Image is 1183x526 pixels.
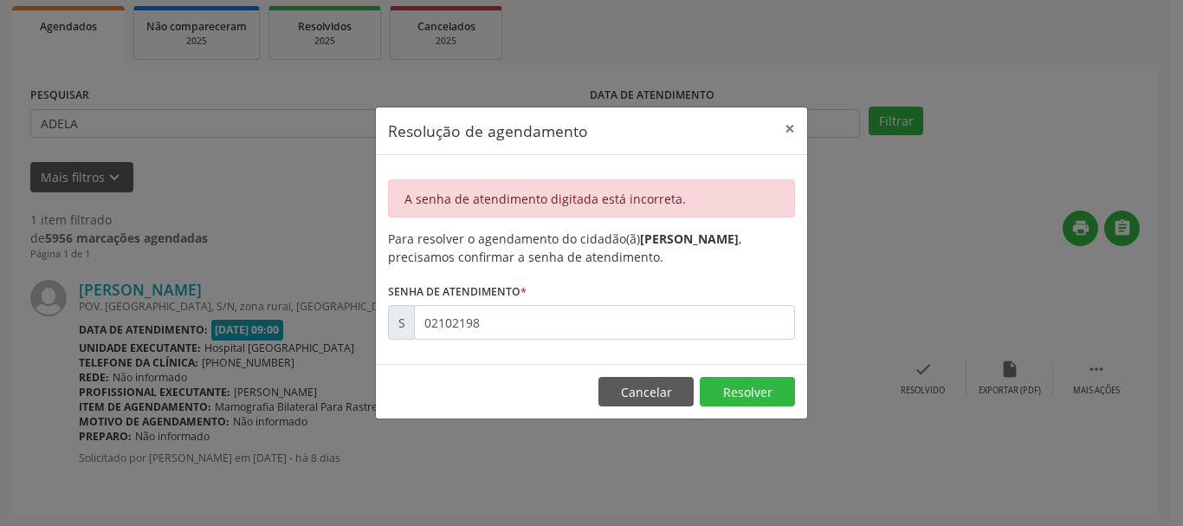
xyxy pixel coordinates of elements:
div: A senha de atendimento digitada está incorreta. [388,179,795,218]
div: Para resolver o agendamento do cidadão(ã) , precisamos confirmar a senha de atendimento. [388,230,795,266]
button: Close [773,107,807,150]
b: [PERSON_NAME] [640,231,739,247]
button: Resolver [700,377,795,406]
div: S [388,305,415,340]
button: Cancelar [598,377,694,406]
h5: Resolução de agendamento [388,120,588,142]
label: Senha de atendimento [388,278,527,305]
